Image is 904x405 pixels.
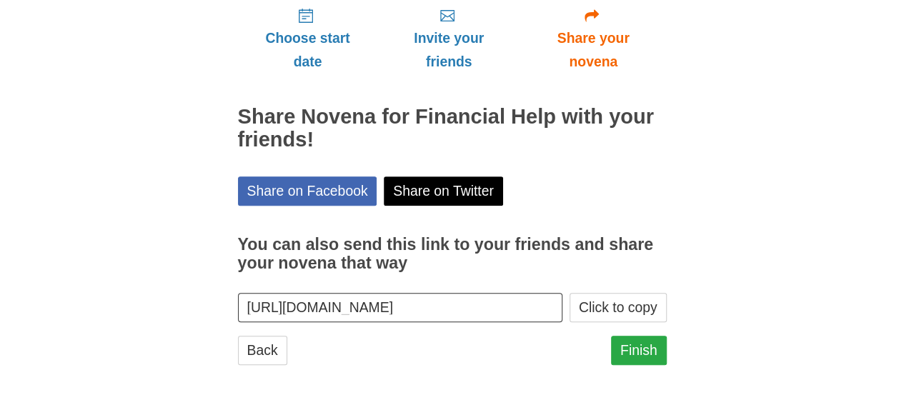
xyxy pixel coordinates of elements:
[570,293,667,322] button: Click to copy
[238,176,377,206] a: Share on Facebook
[384,176,503,206] a: Share on Twitter
[238,336,287,365] a: Back
[611,336,667,365] a: Finish
[535,26,652,74] span: Share your novena
[238,236,667,272] h3: You can also send this link to your friends and share your novena that way
[392,26,505,74] span: Invite your friends
[252,26,364,74] span: Choose start date
[238,106,667,151] h2: Share Novena for Financial Help with your friends!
